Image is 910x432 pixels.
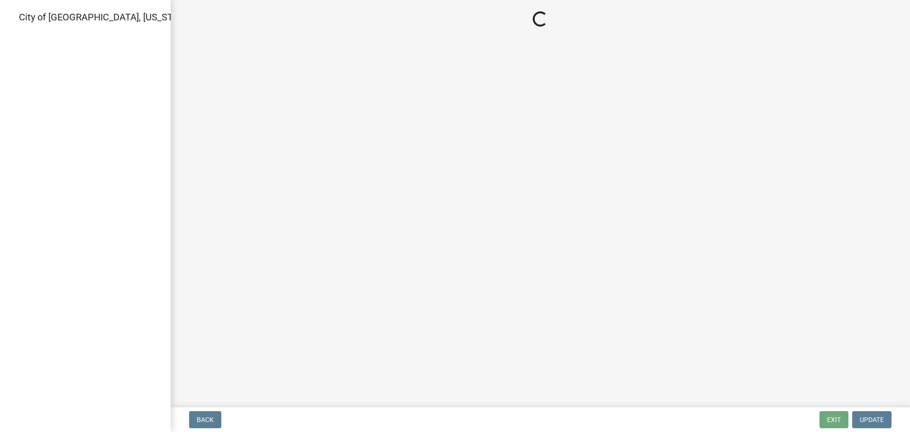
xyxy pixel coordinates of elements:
[197,416,214,423] span: Back
[852,411,892,428] button: Update
[189,411,221,428] button: Back
[19,11,191,23] span: City of [GEOGRAPHIC_DATA], [US_STATE]
[819,411,848,428] button: Exit
[860,416,884,423] span: Update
